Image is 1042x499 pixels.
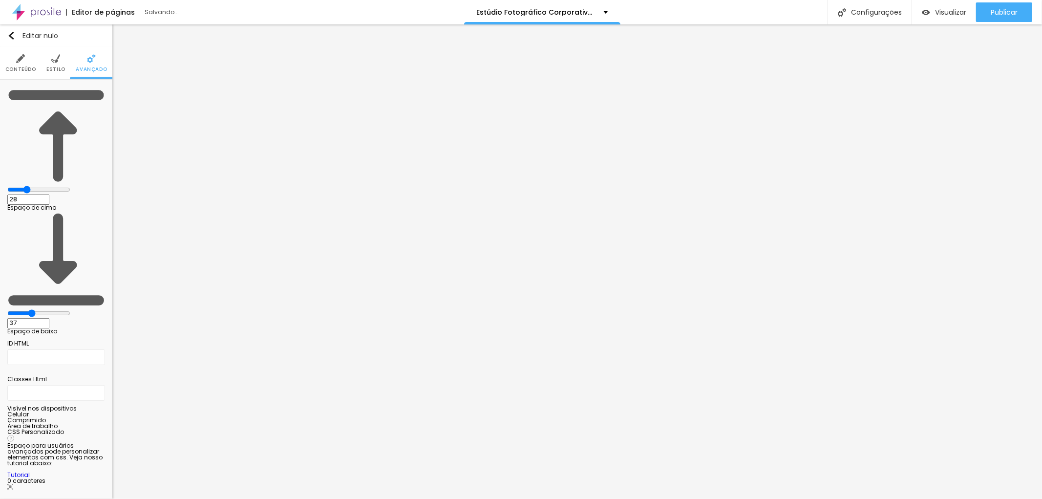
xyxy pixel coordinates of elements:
[7,211,105,308] img: Ícone
[7,435,14,442] img: Ícone
[7,416,46,424] font: Comprimido
[22,31,58,41] font: Editar nulo
[87,54,96,63] img: Ícone
[7,441,103,467] font: Espaço para usuários avançados pode personalizar elementos com css. Veja nosso tutorial abaixo:
[935,7,966,17] font: Visualizar
[7,203,57,212] font: Espaço de cima
[7,410,29,418] font: Celular
[912,2,976,22] button: Visualizar
[51,54,60,63] img: Ícone
[7,339,29,347] font: ID HTML
[838,8,846,17] img: Ícone
[16,54,25,63] img: Ícone
[7,327,57,335] font: Espaço de baixo
[7,87,105,185] img: Ícone
[112,24,1042,499] iframe: Editor
[7,32,15,40] img: Ícone
[7,404,77,412] font: Visível nos dispositivos
[7,484,13,490] img: Ícone
[7,375,47,383] font: Classes Html
[46,65,65,73] font: Estilo
[13,477,45,485] font: caracteres
[76,65,107,73] font: Avançado
[7,428,64,436] font: CSS Personalizado
[976,2,1032,22] button: Publicar
[72,7,135,17] font: Editor de páginas
[145,9,257,15] div: Salvando...
[991,7,1018,17] font: Publicar
[851,7,902,17] font: Configurações
[922,8,930,17] img: view-1.svg
[7,422,58,430] font: Área de trabalho
[476,7,731,17] font: Estúdio Fotográfico Corporativo [PERSON_NAME][GEOGRAPHIC_DATA]
[7,477,11,485] font: 0
[5,65,36,73] font: Conteúdo
[7,471,30,479] a: Tutorial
